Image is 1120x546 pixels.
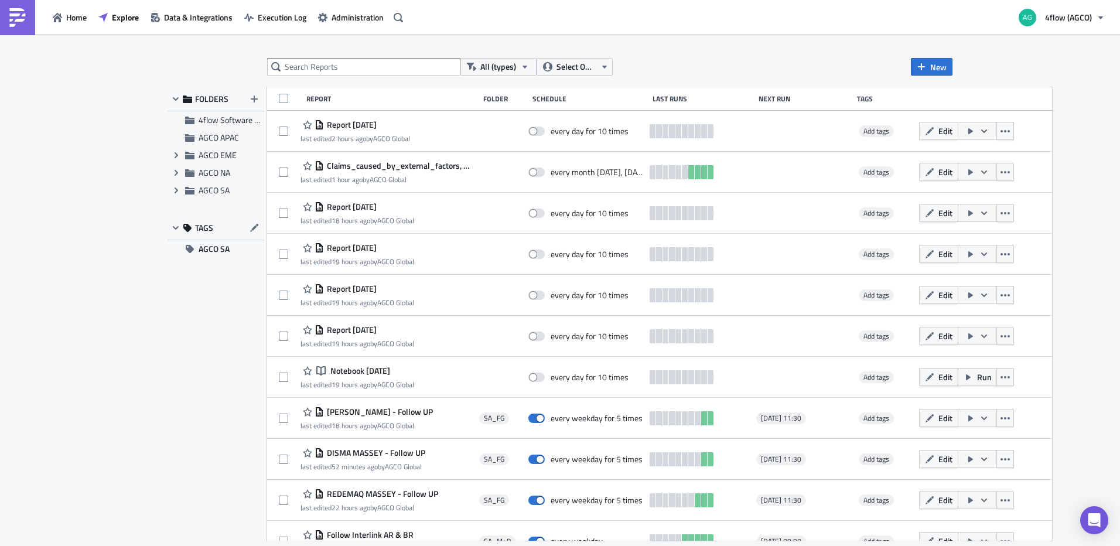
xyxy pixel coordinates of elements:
[324,325,377,335] span: Report 2025-08-26
[859,412,894,424] span: Add tags
[301,134,410,143] div: last edited by AGCO Global
[919,491,958,509] button: Edit
[863,371,889,383] span: Add tags
[551,290,629,301] div: every day for 10 times
[484,537,511,546] span: SA_M+P
[324,284,377,294] span: Report 2025-08-26
[324,407,433,417] span: PIANNA VALTRA - Follow UP
[145,8,238,26] button: Data & Integrations
[301,257,414,266] div: last edited by AGCO Global
[761,455,801,464] span: [DATE] 11:30
[332,174,363,185] time: 2025-08-27T12:52:13Z
[332,215,370,226] time: 2025-08-26T19:41:45Z
[199,131,239,144] span: AGCO APAC
[919,327,958,345] button: Edit
[551,454,643,465] div: every weekday for 5 times
[258,11,306,23] span: Execution Log
[301,175,473,184] div: last edited by AGCO Global
[332,133,366,144] time: 2025-08-27T12:33:44Z
[1017,8,1037,28] img: Avatar
[759,94,852,103] div: Next Run
[199,149,237,161] span: AGCO EME
[332,338,370,349] time: 2025-08-26T18:38:41Z
[938,494,952,506] span: Edit
[301,339,414,348] div: last edited by AGCO Global
[66,11,87,23] span: Home
[199,184,230,196] span: AGCO SA
[327,366,390,376] span: Notebook 2025-08-26
[301,503,438,512] div: last edited by AGCO Global
[332,11,384,23] span: Administration
[859,166,894,178] span: Add tags
[551,331,629,342] div: every day for 10 times
[301,421,433,430] div: last edited by AGCO Global
[532,94,647,103] div: Schedule
[551,413,643,424] div: every weekday for 5 times
[332,420,370,431] time: 2025-08-26T20:05:47Z
[1080,506,1108,534] div: Open Intercom Messenger
[859,125,894,137] span: Add tags
[859,207,894,219] span: Add tags
[863,289,889,301] span: Add tags
[863,166,889,178] span: Add tags
[301,298,414,307] div: last edited by AGCO Global
[324,489,438,499] span: REDEMAQ MASSEY - Follow UP
[938,289,952,301] span: Edit
[938,125,952,137] span: Edit
[919,409,958,427] button: Edit
[551,126,629,136] div: every day for 10 times
[859,289,894,301] span: Add tags
[324,120,377,130] span: Report 2025-08-27
[483,94,526,103] div: Folder
[164,11,233,23] span: Data & Integrations
[938,248,952,260] span: Edit
[312,8,390,26] button: Administration
[919,245,958,263] button: Edit
[859,494,894,506] span: Add tags
[93,8,145,26] button: Explore
[551,372,629,383] div: every day for 10 times
[195,94,228,104] span: FOLDERS
[537,58,613,76] button: Select Owner
[863,330,889,342] span: Add tags
[47,8,93,26] button: Home
[324,448,425,458] span: DISMA MASSEY - Follow UP
[863,207,889,219] span: Add tags
[332,379,370,390] time: 2025-08-26T18:38:22Z
[859,330,894,342] span: Add tags
[332,502,370,513] time: 2025-08-26T16:33:56Z
[930,61,947,73] span: New
[306,94,478,103] div: Report
[238,8,312,26] button: Execution Log
[332,461,378,472] time: 2025-08-27T13:12:26Z
[195,223,213,233] span: TAGS
[199,114,271,126] span: 4flow Software KAM
[863,248,889,260] span: Add tags
[859,453,894,465] span: Add tags
[859,248,894,260] span: Add tags
[460,58,537,76] button: All (types)
[911,58,952,76] button: New
[484,496,504,505] span: SA_FG
[919,450,958,468] button: Edit
[919,122,958,140] button: Edit
[168,240,264,258] button: AGCO SA
[324,202,377,212] span: Report 2025-08-26
[1045,11,1092,23] span: 4flow (AGCO)
[938,371,952,383] span: Edit
[761,537,801,546] span: [DATE] 08:00
[551,208,629,219] div: every day for 10 times
[551,495,643,506] div: every weekday for 5 times
[859,371,894,383] span: Add tags
[863,412,889,424] span: Add tags
[1012,5,1111,30] button: 4flow (AGCO)
[938,412,952,424] span: Edit
[301,216,414,225] div: last edited by AGCO Global
[938,453,952,465] span: Edit
[324,243,377,253] span: Report 2025-08-26
[863,125,889,136] span: Add tags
